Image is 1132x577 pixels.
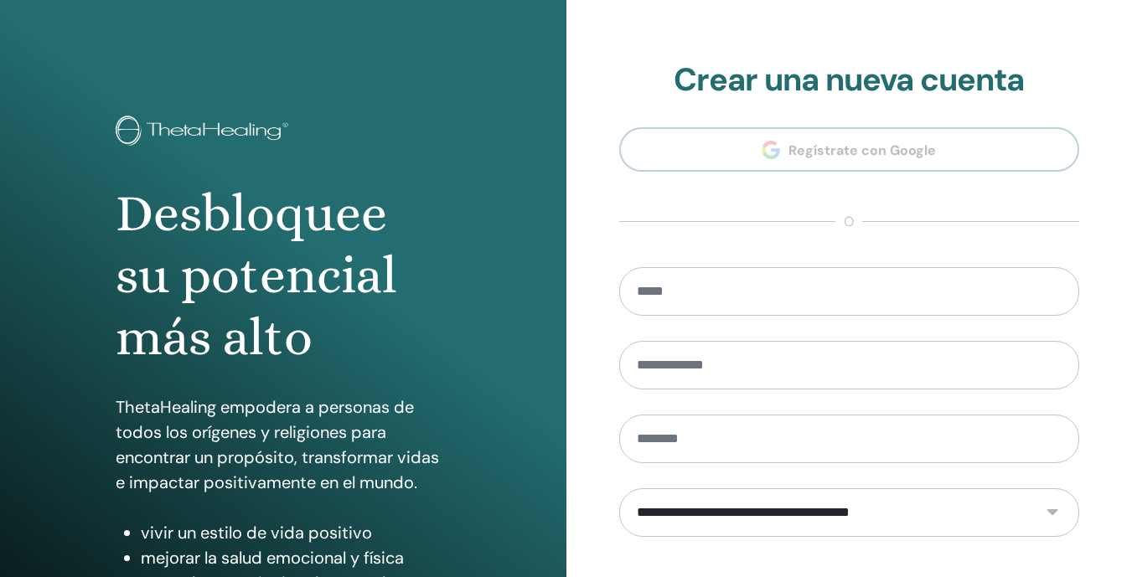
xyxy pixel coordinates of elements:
[116,394,451,495] p: ThetaHealing empodera a personas de todos los orígenes y religiones para encontrar un propósito, ...
[619,61,1080,100] h2: Crear una nueva cuenta
[116,183,451,369] h1: Desbloquee su potencial más alto
[141,545,451,570] li: mejorar la salud emocional y física
[141,520,451,545] li: vivir un estilo de vida positivo
[835,212,862,232] span: o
